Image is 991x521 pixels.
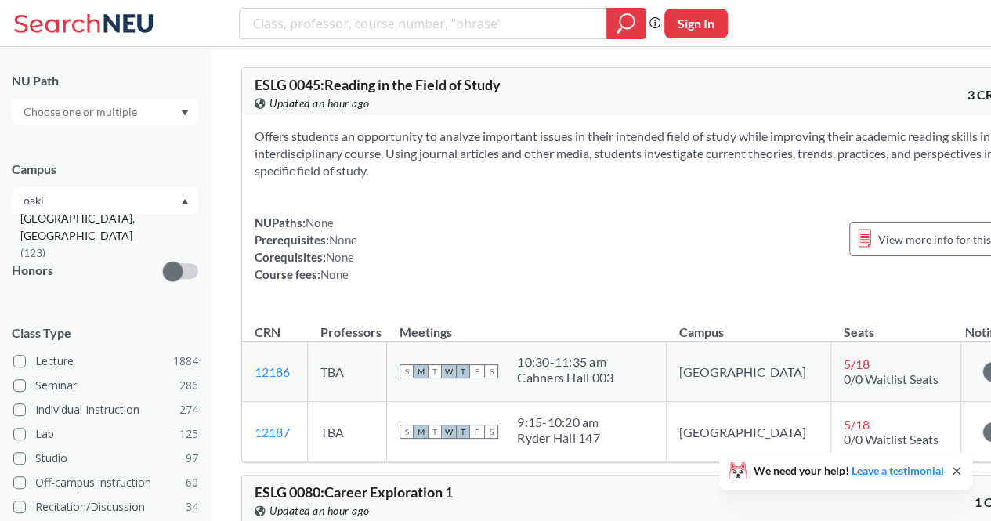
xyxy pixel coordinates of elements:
[16,103,147,121] input: Choose one or multiple
[754,465,944,476] span: We need your help!
[517,354,613,370] div: 10:30 - 11:35 am
[255,214,357,283] div: NUPaths: Prerequisites: Corequisites: Course fees:
[666,308,830,342] th: Campus
[470,364,484,378] span: F
[442,425,456,439] span: W
[456,425,470,439] span: T
[16,191,147,210] input: Choose one or multiple
[13,351,198,371] label: Lecture
[186,474,198,491] span: 60
[414,364,428,378] span: M
[844,432,939,447] span: 0/0 Waitlist Seats
[844,356,870,371] span: 5 / 18
[12,99,198,125] div: Dropdown arrow
[400,425,414,439] span: S
[456,364,470,378] span: T
[852,464,944,477] a: Leave a testimonial
[666,342,830,402] td: [GEOGRAPHIC_DATA]
[517,370,613,385] div: Cahners Hall 003
[255,76,501,93] span: ESLG 0045 : Reading in the Field of Study
[251,10,595,37] input: Class, professor, course number, "phrase"
[13,400,198,420] label: Individual Instruction
[181,110,189,116] svg: Dropdown arrow
[12,161,198,178] div: Campus
[400,364,414,378] span: S
[517,414,600,430] div: 9:15 - 10:20 am
[414,425,428,439] span: M
[484,425,498,439] span: S
[13,375,198,396] label: Seminar
[13,472,198,493] label: Off-campus instruction
[12,187,198,214] div: Dropdown arrow[GEOGRAPHIC_DATA], [GEOGRAPHIC_DATA](123)
[12,324,198,342] span: Class Type
[387,308,667,342] th: Meetings
[320,267,349,281] span: None
[830,308,960,342] th: Seats
[329,233,357,247] span: None
[517,430,600,446] div: Ryder Hall 147
[255,425,290,440] a: 12187
[666,402,830,462] td: [GEOGRAPHIC_DATA]
[307,402,386,462] td: TBA
[179,425,198,443] span: 125
[470,425,484,439] span: F
[179,401,198,418] span: 274
[20,246,45,259] span: ( 123 )
[181,198,189,204] svg: Dropdown arrow
[255,483,453,501] span: ESLG 0080 : Career Exploration 1
[307,342,386,402] td: TBA
[179,377,198,394] span: 286
[269,502,370,519] span: Updated an hour ago
[326,250,354,264] span: None
[442,364,456,378] span: W
[428,364,442,378] span: T
[13,497,198,517] label: Recitation/Discussion
[13,448,198,469] label: Studio
[307,308,386,342] th: Professors
[844,371,939,386] span: 0/0 Waitlist Seats
[269,95,370,112] span: Updated an hour ago
[606,8,646,39] div: magnifying glass
[428,425,442,439] span: T
[13,424,198,444] label: Lab
[617,13,635,34] svg: magnifying glass
[12,262,53,280] p: Honors
[186,498,198,516] span: 34
[484,364,498,378] span: S
[255,324,280,341] div: CRN
[20,210,197,244] span: [GEOGRAPHIC_DATA], [GEOGRAPHIC_DATA]
[664,9,728,38] button: Sign In
[12,72,198,89] div: NU Path
[173,353,198,370] span: 1884
[186,450,198,467] span: 97
[255,364,290,379] a: 12186
[306,215,334,230] span: None
[844,417,870,432] span: 5 / 18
